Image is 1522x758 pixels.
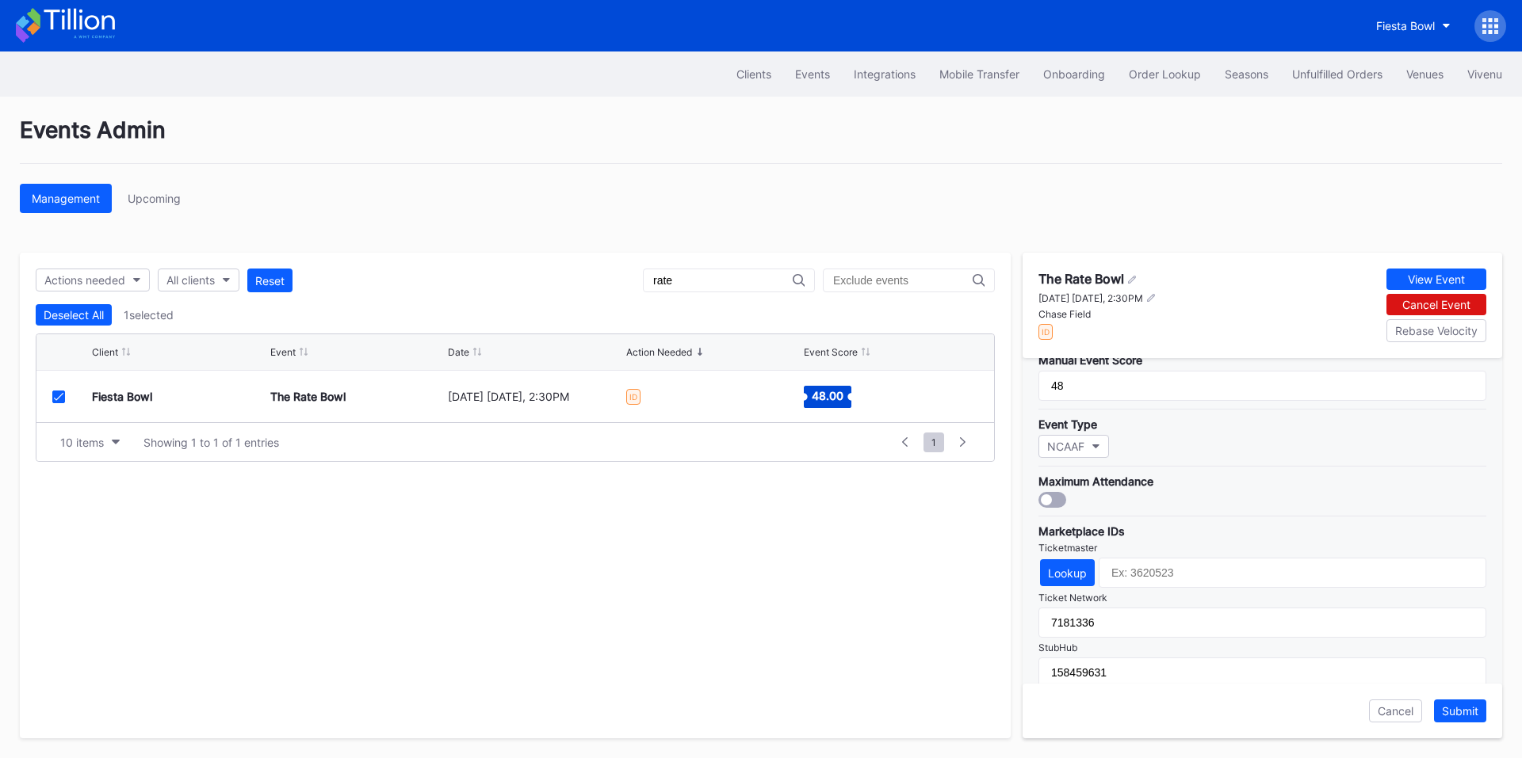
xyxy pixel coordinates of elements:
span: 1 [924,432,944,452]
button: Management [20,184,112,213]
div: ID [626,389,641,405]
input: Exclude events [833,274,973,287]
div: Upcoming [128,192,181,205]
div: Rebase Velocity [1395,324,1478,337]
button: Rebase Velocity [1386,319,1486,342]
div: Showing 1 to 1 of 1 entries [143,436,279,449]
div: Manual Event Score [1038,353,1486,367]
button: Submit [1434,699,1486,722]
button: Unfulfilled Orders [1280,59,1394,89]
div: 1 selected [124,308,174,322]
div: The Rate Bowl [270,390,346,403]
button: Onboarding [1031,59,1117,89]
input: Ex: 150471890 or 10277849 [1038,657,1486,688]
button: Reset [247,269,293,292]
input: Ex: 5368256 [1038,608,1486,638]
div: Event Score [804,346,858,358]
button: Clients [725,59,783,89]
div: Cancel [1378,704,1413,718]
div: Reset [255,274,285,288]
button: Order Lookup [1117,59,1213,89]
input: Ex: 3620523 [1099,558,1486,588]
div: Marketplace IDs [1038,524,1486,538]
div: NCAAF [1047,440,1084,453]
button: Events [783,59,842,89]
button: Actions needed [36,269,150,291]
div: Fiesta Bowl [92,390,152,403]
div: Mobile Transfer [939,67,1019,81]
div: Clients [736,67,771,81]
div: Vivenu [1467,67,1502,81]
div: Chase Field [1038,308,1157,320]
div: [DATE] [DATE], 2:30PM [1038,292,1143,304]
button: Venues [1394,59,1455,89]
div: Event Type [1038,417,1486,431]
button: 10 items [52,432,128,453]
div: Cancel Event [1402,298,1470,311]
div: Ticketmaster [1038,542,1486,554]
div: Events [795,67,830,81]
button: NCAAF [1038,435,1109,458]
button: Cancel Event [1386,294,1486,315]
button: Vivenu [1455,59,1514,89]
button: Cancel [1369,699,1422,722]
button: Upcoming [116,184,193,213]
div: View Event [1408,272,1465,286]
div: Unfulfilled Orders [1292,67,1382,81]
div: Onboarding [1043,67,1105,81]
button: All clients [158,269,239,291]
button: Fiesta Bowl [1364,11,1463,40]
div: Order Lookup [1129,67,1201,81]
div: Event [270,346,296,358]
div: Submit [1442,704,1478,718]
div: All clients [166,273,215,287]
div: [DATE] [DATE], 2:30PM [448,390,622,403]
div: Fiesta Bowl [1376,19,1435,32]
div: Seasons [1225,67,1268,81]
button: View Event [1386,269,1486,290]
div: Ticket Network [1038,592,1486,604]
div: The Rate Bowl [1038,271,1124,287]
button: Seasons [1213,59,1280,89]
div: StubHub [1038,642,1486,653]
button: Lookup [1040,559,1095,586]
div: Deselect All [44,308,104,322]
div: Action Needed [626,346,692,358]
div: Maximum Attendance [1038,474,1486,488]
button: Mobile Transfer [927,59,1031,89]
div: Date [448,346,469,358]
button: Integrations [842,59,927,89]
div: Client [92,346,118,358]
div: Lookup [1048,566,1087,580]
text: 48.00 [812,388,843,402]
div: Actions needed [44,273,125,287]
button: Deselect All [36,304,112,326]
div: Venues [1406,67,1444,81]
div: ID [1038,324,1053,340]
div: Management [32,192,100,205]
div: Events Admin [20,116,1502,164]
input: Include events [653,274,793,287]
div: 10 items [60,436,104,449]
div: Integrations [854,67,916,81]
